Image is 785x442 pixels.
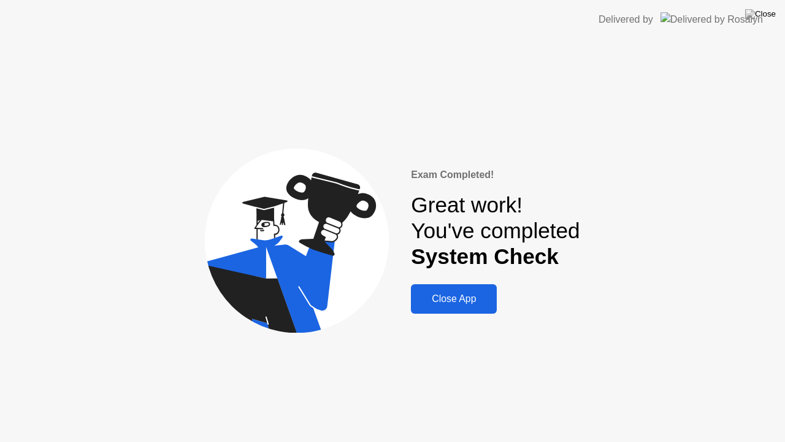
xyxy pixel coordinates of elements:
b: System Check [411,244,559,268]
div: Exam Completed! [411,168,580,182]
div: Great work! You've completed [411,192,580,270]
img: Delivered by Rosalyn [661,12,763,26]
img: Close [745,9,776,19]
button: Close App [411,284,497,314]
div: Close App [415,293,493,304]
div: Delivered by [599,12,653,27]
